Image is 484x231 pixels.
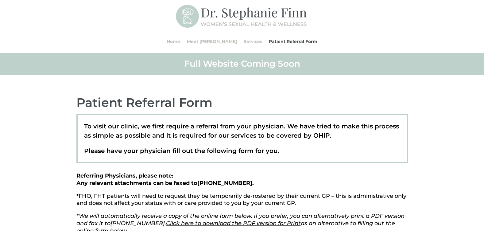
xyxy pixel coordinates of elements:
span: [PHONE_NUMBER] [110,220,165,227]
h2: Patient Referral Form [76,95,408,114]
a: Patient Referral Form [269,30,317,53]
h2: Full Website Coming Soon [76,58,408,72]
strong: Referring Physicians, please note: Any relevant attachments can be faxed to . [76,172,254,186]
p: To visit our clinic, we first require a referral from your physician. We have tried to make this ... [84,122,400,146]
span: [PHONE_NUMBER] [197,180,252,186]
a: Home [167,30,180,53]
a: Services [244,30,262,53]
p: Please have your physician fill out the following form for you. [84,146,400,155]
p: *FHO, FHT patients will need to request they be temporarily de-rostered by their current GP – thi... [76,193,408,213]
a: Click here to download the PDF version for Print [166,220,301,227]
a: Meet [PERSON_NAME] [187,30,237,53]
